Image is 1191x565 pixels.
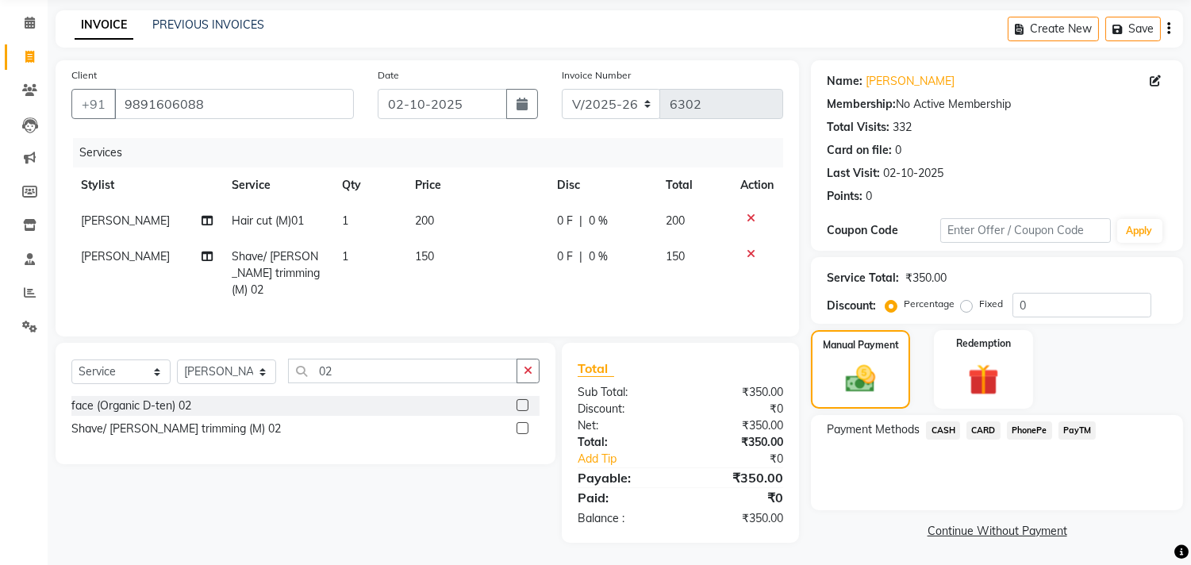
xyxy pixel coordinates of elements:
span: [PERSON_NAME] [81,213,170,228]
input: Search or Scan [288,359,517,383]
label: Redemption [956,336,1011,351]
th: Qty [332,167,405,203]
input: Enter Offer / Coupon Code [940,218,1110,243]
div: ₹0 [681,488,796,507]
span: 200 [667,213,686,228]
div: 0 [866,188,872,205]
span: 150 [667,249,686,263]
img: _gift.svg [959,360,1009,399]
th: Total [657,167,732,203]
a: Add Tip [566,451,700,467]
button: Save [1105,17,1161,41]
label: Client [71,68,97,83]
label: Manual Payment [823,338,899,352]
th: Service [223,167,333,203]
div: Discount: [827,298,876,314]
div: Shave/ [PERSON_NAME] trimming (M) 02 [71,421,281,437]
div: ₹350.00 [681,468,796,487]
span: 1 [342,249,348,263]
div: No Active Membership [827,96,1167,113]
div: ₹350.00 [681,384,796,401]
label: Invoice Number [562,68,631,83]
span: 0 F [557,213,573,229]
span: 200 [415,213,434,228]
div: Sub Total: [566,384,681,401]
button: Apply [1117,219,1162,243]
span: PayTM [1058,421,1097,440]
img: _cash.svg [836,362,884,396]
th: Action [731,167,783,203]
a: Continue Without Payment [814,523,1180,540]
span: CASH [926,421,960,440]
span: CARD [966,421,1001,440]
div: Service Total: [827,270,899,286]
span: PhonePe [1007,421,1052,440]
button: +91 [71,89,116,119]
th: Stylist [71,167,223,203]
div: Name: [827,73,863,90]
span: 150 [415,249,434,263]
div: Points: [827,188,863,205]
span: Total [578,360,614,377]
div: Coupon Code [827,222,940,239]
span: | [579,248,582,265]
div: ₹350.00 [681,417,796,434]
span: 0 F [557,248,573,265]
a: PREVIOUS INVOICES [152,17,264,32]
th: Price [405,167,547,203]
div: 0 [895,142,901,159]
button: Create New [1008,17,1099,41]
div: ₹0 [700,451,796,467]
div: Services [73,138,795,167]
div: Total: [566,434,681,451]
span: | [579,213,582,229]
div: ₹350.00 [681,434,796,451]
span: Shave/ [PERSON_NAME] trimming (M) 02 [232,249,321,297]
div: Discount: [566,401,681,417]
div: 02-10-2025 [883,165,943,182]
span: [PERSON_NAME] [81,249,170,263]
span: 0 % [589,248,608,265]
a: INVOICE [75,11,133,40]
div: Payable: [566,468,681,487]
div: 332 [893,119,912,136]
span: 0 % [589,213,608,229]
div: face (Organic D-ten) 02 [71,398,191,414]
label: Date [378,68,399,83]
div: ₹0 [681,401,796,417]
div: Balance : [566,510,681,527]
label: Fixed [979,297,1003,311]
input: Search by Name/Mobile/Email/Code [114,89,354,119]
div: ₹350.00 [681,510,796,527]
div: Membership: [827,96,896,113]
span: Hair cut (M)01 [232,213,305,228]
th: Disc [547,167,656,203]
span: 1 [342,213,348,228]
div: Net: [566,417,681,434]
div: Total Visits: [827,119,889,136]
div: Paid: [566,488,681,507]
label: Percentage [904,297,955,311]
a: [PERSON_NAME] [866,73,955,90]
span: Payment Methods [827,421,920,438]
div: Card on file: [827,142,892,159]
div: ₹350.00 [905,270,947,286]
div: Last Visit: [827,165,880,182]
